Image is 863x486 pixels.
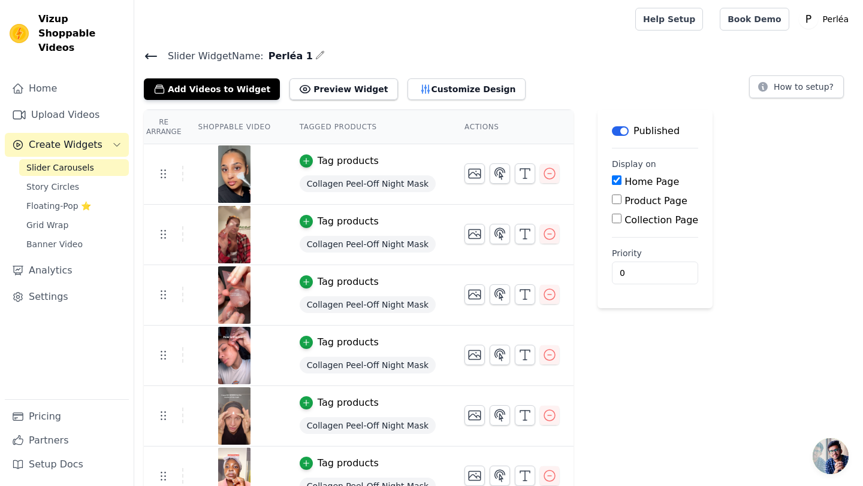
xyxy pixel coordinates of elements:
div: Tag products [318,154,379,168]
div: Tag products [318,214,379,229]
button: How to setup? [749,75,844,98]
span: Collagen Peel-Off Night Mask [300,296,436,313]
text: P [805,13,811,25]
a: Pricing [5,405,129,429]
button: Change Thumbnail [464,345,485,365]
a: Story Circles [19,178,129,195]
p: Published [633,124,680,138]
a: Partners [5,429,129,452]
a: Home [5,77,129,101]
label: Collection Page [624,214,698,226]
span: Collagen Peel-Off Night Mask [300,236,436,253]
a: Grid Wrap [19,217,129,233]
div: Tag products [318,456,379,470]
a: Ouvrir le chat [813,438,849,474]
button: Change Thumbnail [464,284,485,305]
button: Change Thumbnail [464,224,485,244]
th: Shoppable Video [183,110,285,144]
button: Tag products [300,214,379,229]
div: Tag products [318,396,379,410]
button: P Perléa [799,8,853,30]
span: Perléa 1 [264,49,313,63]
button: Tag products [300,275,379,289]
th: Re Arrange [144,110,183,144]
a: How to setup? [749,84,844,95]
a: Settings [5,285,129,309]
span: Collagen Peel-Off Night Mask [300,417,436,434]
button: Preview Widget [289,78,397,100]
span: Story Circles [26,181,79,193]
a: Analytics [5,259,129,283]
a: Book Demo [720,8,789,31]
label: Priority [612,247,698,259]
img: tn-b1233a521f8f4ca2bb777da4753b0d31.png [218,327,251,384]
img: tn-3b69b22f9ba2416ea694f33902a9fdc9.png [218,387,251,445]
a: Banner Video [19,236,129,253]
button: Change Thumbnail [464,405,485,426]
label: Home Page [624,176,679,187]
button: Tag products [300,456,379,470]
span: Slider Carousels [26,162,94,174]
div: Tag products [318,275,379,289]
a: Upload Videos [5,103,129,127]
span: Floating-Pop ⭐ [26,200,91,212]
a: Help Setup [635,8,703,31]
button: Tag products [300,396,379,410]
span: Banner Video [26,238,83,250]
img: tn-4ca763ac1add458ebb2bef0fe75a1402.png [218,266,251,324]
span: Collagen Peel-Off Night Mask [300,175,436,192]
span: Create Widgets [29,138,102,152]
img: Vizup [10,24,29,43]
p: Perléa [818,8,853,30]
span: Vizup Shoppable Videos [38,12,124,55]
button: Change Thumbnail [464,163,485,184]
button: Add Videos to Widget [144,78,280,100]
button: Customize Design [408,78,526,100]
span: Grid Wrap [26,219,68,231]
a: Slider Carousels [19,159,129,176]
th: Tagged Products [285,110,450,144]
span: Slider Widget Name: [158,49,264,63]
button: Create Widgets [5,133,129,157]
button: Tag products [300,154,379,168]
th: Actions [450,110,574,144]
button: Tag products [300,335,379,350]
legend: Display on [612,158,656,170]
a: Floating-Pop ⭐ [19,198,129,214]
label: Product Page [624,195,687,206]
a: Setup Docs [5,452,129,476]
div: Edit Name [315,48,325,64]
img: tn-2a99ba3761104832bfab1a81bee74072.png [218,145,251,203]
span: Collagen Peel-Off Night Mask [300,357,436,373]
img: tn-e761ce7107a6459099d4918ec2e1e0e1.png [218,206,251,263]
div: Tag products [318,335,379,350]
button: Change Thumbnail [464,466,485,486]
